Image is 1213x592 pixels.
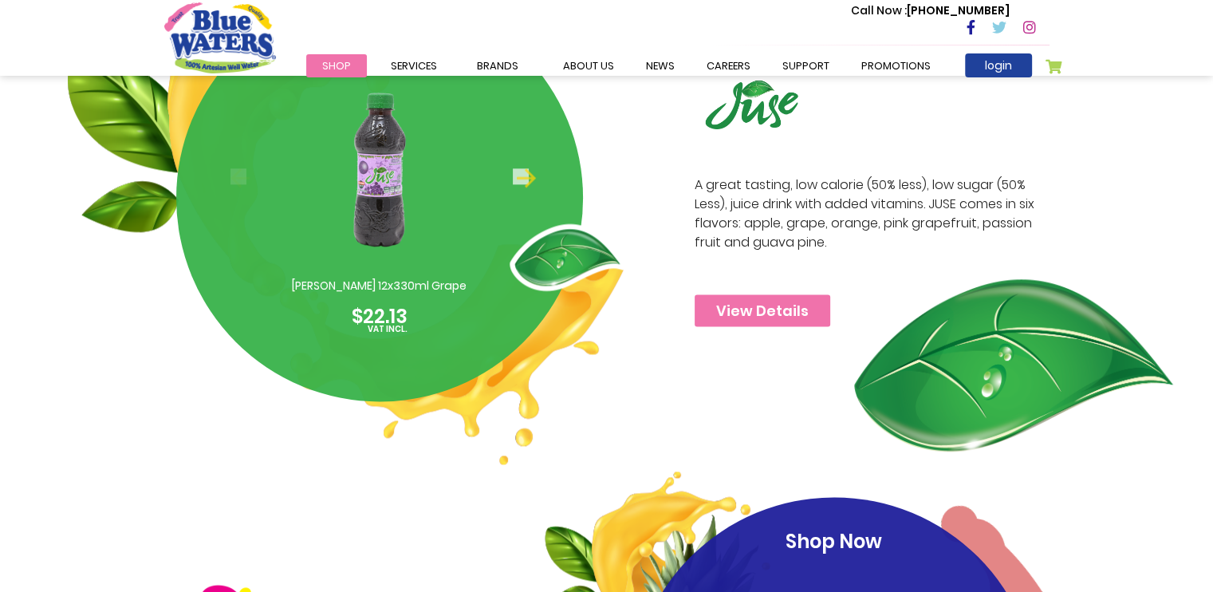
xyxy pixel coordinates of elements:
a: support [766,54,845,77]
span: A great tasting, low calorie (50% less), low sugar (50% Less), juice drink with added vitamins. J... [695,176,1041,252]
span: Call Now : [851,2,907,18]
span: $22.13 [352,303,408,330]
a: Promotions [845,54,947,77]
a: login [965,53,1032,77]
a: News [630,54,691,77]
a: careers [691,54,766,77]
img: juice-leaf.png [510,223,633,291]
button: Previous [230,168,246,184]
p: [PHONE_NUMBER] [851,2,1010,19]
span: Brands [477,58,518,73]
span: Shop [322,58,351,73]
a: about us [547,54,630,77]
span: Services [391,58,437,73]
p: [PERSON_NAME] 12x330ml Grape [280,278,479,294]
p: Shop Now [661,527,1007,556]
a: store logo [164,2,276,73]
img: juice_leaf-large.png [854,279,1173,454]
img: brand logo [695,69,809,140]
a: [PERSON_NAME] 12x330ml Grape $22.13 [207,61,553,331]
a: View Details [695,294,830,326]
img: BW_Juse_12x330ml_Grape_1_4.png [302,61,457,278]
button: Next [513,168,529,184]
